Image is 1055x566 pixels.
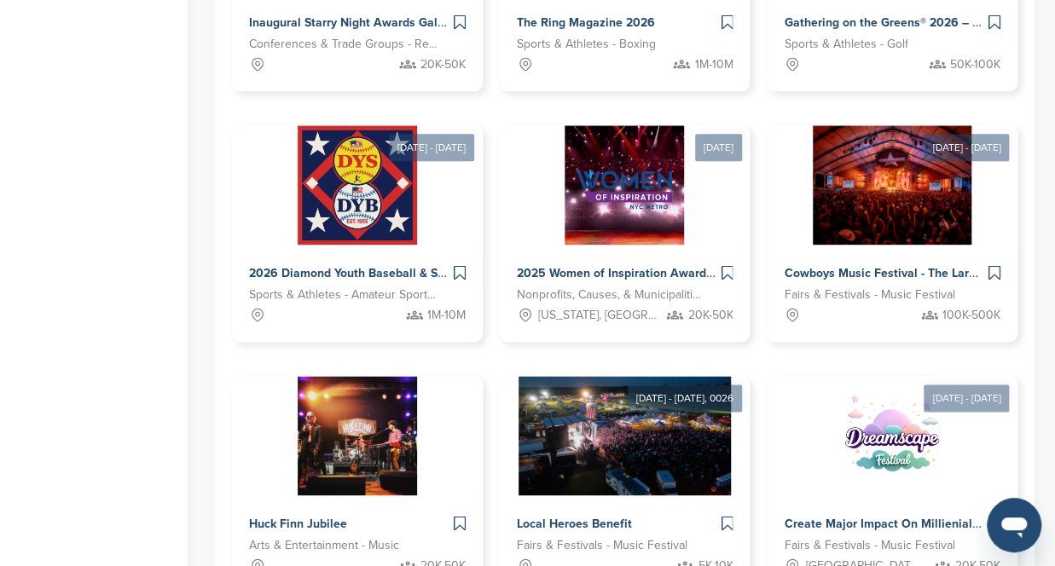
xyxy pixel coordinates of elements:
span: Fairs & Festivals - Music Festival [784,536,954,555]
img: Sponsorpitch & [813,125,972,245]
span: The Ring Magazine 2026 [517,15,655,30]
span: Arts & Entertainment - Music [249,536,399,555]
iframe: Button to launch messaging window [987,498,1041,552]
span: 2025 Women of Inspiration Awards Sponsorship [517,266,783,280]
img: Sponsorpitch & [565,125,684,245]
img: Sponsorpitch & [519,376,731,495]
span: Inaugural Starry Night Awards Gala & Installation [249,15,521,30]
span: 100K-500K [942,306,1000,325]
img: Sponsorpitch & [298,125,417,245]
span: 2026 Diamond Youth Baseball & Softball World Series Sponsorships [249,266,623,280]
span: Sports & Athletes - Amateur Sports Leagues [249,286,440,304]
img: Sponsorpitch & [832,376,952,495]
span: 20K-50K [687,306,733,325]
span: 1M-10M [427,306,466,325]
span: [US_STATE], [GEOGRAPHIC_DATA] [538,306,658,325]
div: [DATE] - [DATE] [924,384,1009,412]
span: Sports & Athletes - Golf [784,35,907,54]
div: [DATE] - [DATE] [389,134,474,161]
div: [DATE] - [DATE], 0026 [628,384,742,412]
span: 1M-10M [694,55,733,74]
a: [DATE] - [DATE] Sponsorpitch & 2026 Diamond Youth Baseball & Softball World Series Sponsorships S... [232,98,483,342]
span: Huck Finn Jubilee [249,517,347,531]
span: Nonprofits, Causes, & Municipalities - Professional Development [517,286,708,304]
div: [DATE] [695,134,742,161]
span: Conferences & Trade Groups - Real Estate [249,35,440,54]
span: Sports & Athletes - Boxing [517,35,656,54]
a: [DATE] Sponsorpitch & 2025 Women of Inspiration Awards Sponsorship Nonprofits, Causes, & Municipa... [500,98,751,342]
span: Local Heroes Benefit [517,517,632,531]
span: 50K-100K [950,55,1000,74]
div: [DATE] - [DATE] [924,134,1009,161]
span: Fairs & Festivals - Music Festival [784,286,954,304]
a: [DATE] - [DATE] Sponsorpitch & Cowboys Music Festival - The Largest 11 Day Music Festival in [GEO... [767,98,1017,342]
span: 20K-50K [420,55,466,74]
span: Fairs & Festivals - Music Festival [517,536,687,555]
img: Sponsorpitch & [298,376,417,495]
